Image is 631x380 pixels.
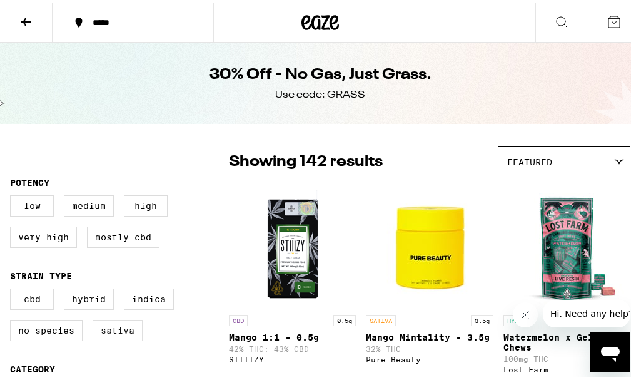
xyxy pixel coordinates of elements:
div: Pure Beauty [366,353,493,361]
p: 32% THC [366,342,493,351]
p: SATIVA [366,312,396,324]
p: Mango 1:1 - 0.5g [229,330,356,340]
label: Indica [124,286,174,307]
iframe: Close message [513,300,538,325]
div: STIIIZY [229,353,356,361]
p: Mango Mintality - 3.5g [366,330,493,340]
div: Lost Farm [503,363,630,371]
p: 42% THC: 43% CBD [229,342,356,351]
label: Mostly CBD [87,224,159,245]
legend: Strain Type [10,269,72,279]
div: Use code: GRASS [275,86,365,100]
iframe: Button to launch messaging window [590,330,630,370]
label: No Species [10,317,83,339]
img: STIIIZY - Mango 1:1 - 0.5g [230,181,355,306]
label: Medium [64,193,114,214]
p: Showing 142 results [229,149,383,170]
label: Hybrid [64,286,114,307]
label: Sativa [93,317,143,339]
legend: Potency [10,175,49,185]
p: CBD [229,312,248,324]
h1: 30% Off - No Gas, Just Grass. [209,62,432,83]
label: CBD [10,286,54,307]
span: Featured [507,155,552,165]
label: Low [10,193,54,214]
p: 100mg THC [503,352,630,361]
img: Lost Farm - Watermelon x Gelato Chews [504,181,629,306]
label: Very High [10,224,77,245]
img: Pure Beauty - Mango Mintality - 3.5g [367,181,492,306]
span: Hi. Need any help? [8,9,90,19]
label: High [124,193,168,214]
p: 0.5g [333,312,356,324]
legend: Category [10,362,55,372]
p: Watermelon x Gelato Chews [503,330,630,350]
iframe: Message from company [543,297,630,325]
p: HYBRID [503,312,533,324]
p: 3.5g [471,312,493,324]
